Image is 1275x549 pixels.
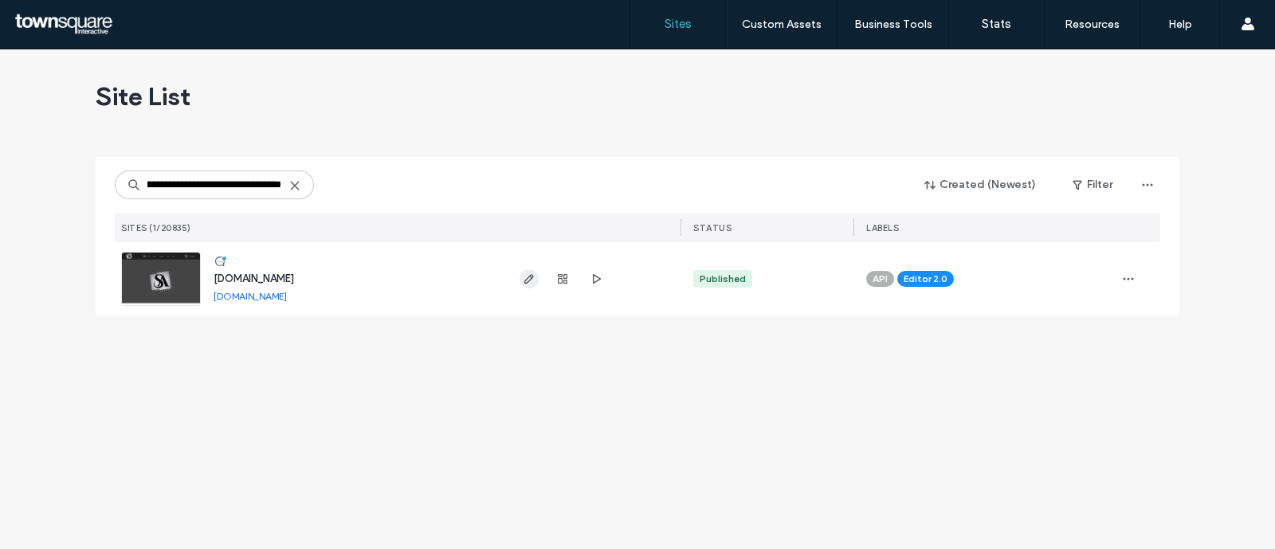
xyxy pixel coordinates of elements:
span: Editor 2.0 [904,272,947,286]
a: [DOMAIN_NAME] [214,290,287,302]
label: Business Tools [854,18,932,31]
button: Filter [1057,172,1128,198]
label: Sites [665,17,692,31]
div: Published [700,272,746,286]
label: Help [1168,18,1192,31]
span: STATUS [693,222,732,233]
label: Resources [1065,18,1120,31]
label: Stats [982,17,1011,31]
label: Custom Assets [742,18,822,31]
span: Site List [96,80,190,112]
span: API [873,272,888,286]
span: LABELS [866,222,899,233]
button: Created (Newest) [911,172,1050,198]
span: Help [36,11,69,25]
span: SITES (1/20835) [121,222,191,233]
a: [DOMAIN_NAME] [214,273,294,284]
